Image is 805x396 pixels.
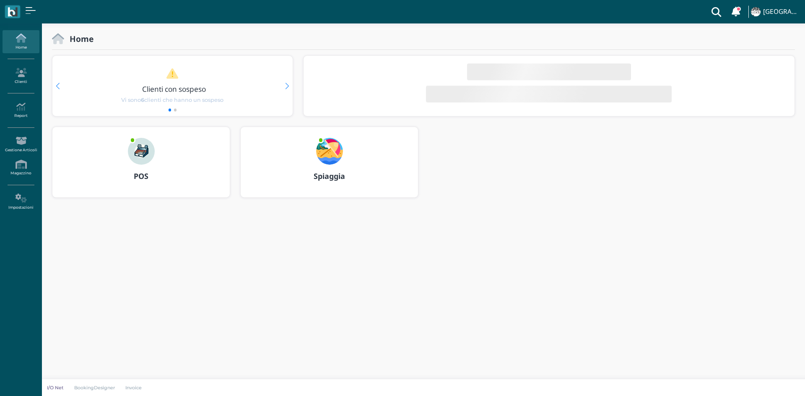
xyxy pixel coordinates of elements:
h2: Home [64,34,93,43]
a: Clienti con sospeso Vi sono6clienti che hanno un sospeso [68,68,276,104]
b: POS [134,171,148,181]
iframe: Help widget launcher [745,370,798,389]
b: 6 [141,97,144,103]
a: Magazzino [3,156,39,179]
a: ... POS [52,127,230,208]
h3: Clienti con sospeso [70,85,278,93]
img: logo [8,7,17,17]
a: Impostazioni [3,190,39,213]
a: Home [3,30,39,53]
img: ... [128,138,155,165]
div: Previous slide [56,83,60,89]
a: Gestione Articoli [3,133,39,156]
img: ... [751,7,760,16]
div: 1 / 2 [52,56,293,116]
a: ... [GEOGRAPHIC_DATA] [750,2,800,22]
img: ... [316,138,343,165]
a: Report [3,99,39,122]
span: Vi sono clienti che hanno un sospeso [121,96,223,104]
div: Next slide [285,83,289,89]
h4: [GEOGRAPHIC_DATA] [763,8,800,16]
a: ... Spiaggia [240,127,418,208]
b: Spiaggia [314,171,345,181]
a: Clienti [3,65,39,88]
